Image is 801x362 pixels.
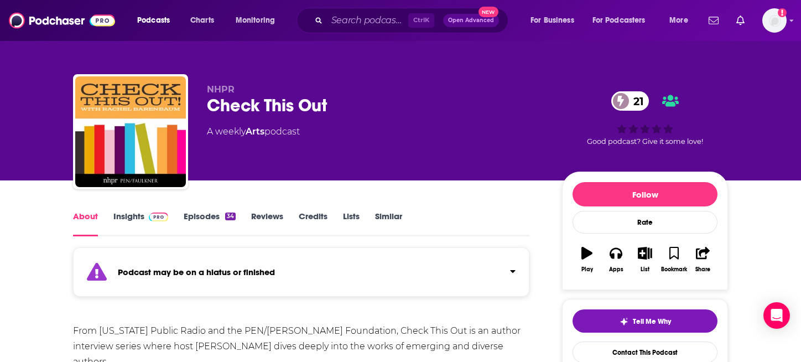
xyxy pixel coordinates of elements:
[631,240,659,280] button: List
[113,211,168,236] a: InsightsPodchaser Pro
[573,182,717,206] button: Follow
[129,12,184,29] button: open menu
[573,240,601,280] button: Play
[523,12,588,29] button: open menu
[225,213,236,220] div: 34
[661,266,687,273] div: Bookmark
[184,211,236,236] a: Episodes34
[478,7,498,17] span: New
[9,10,115,31] img: Podchaser - Follow, Share and Rate Podcasts
[704,11,723,30] a: Show notifications dropdown
[327,12,408,29] input: Search podcasts, credits, & more...
[408,13,434,28] span: Ctrl K
[530,13,574,28] span: For Business
[251,211,283,236] a: Reviews
[190,13,214,28] span: Charts
[601,240,630,280] button: Apps
[149,213,168,221] img: Podchaser Pro
[207,125,300,138] div: A weekly podcast
[307,8,519,33] div: Search podcasts, credits, & more...
[183,12,221,29] a: Charts
[448,18,494,23] span: Open Advanced
[581,266,593,273] div: Play
[443,14,499,27] button: Open AdvancedNew
[762,8,787,33] img: User Profile
[763,302,790,329] div: Open Intercom Messenger
[375,211,402,236] a: Similar
[75,76,186,187] img: Check This Out
[573,309,717,333] button: tell me why sparkleTell Me Why
[609,266,623,273] div: Apps
[689,240,717,280] button: Share
[299,211,327,236] a: Credits
[592,13,646,28] span: For Podcasters
[695,266,710,273] div: Share
[573,211,717,234] div: Rate
[562,84,728,153] div: 21Good podcast? Give it some love!
[343,211,360,236] a: Lists
[118,267,275,277] strong: Podcast may be on a hiatus or finished
[633,317,671,326] span: Tell Me Why
[762,8,787,33] span: Logged in as sierra.swanson
[732,11,749,30] a: Show notifications dropdown
[620,317,628,326] img: tell me why sparkle
[778,8,787,17] svg: Add a profile image
[587,137,703,146] span: Good podcast? Give it some love!
[585,12,662,29] button: open menu
[228,12,289,29] button: open menu
[662,12,702,29] button: open menu
[246,126,264,137] a: Arts
[137,13,170,28] span: Podcasts
[659,240,688,280] button: Bookmark
[641,266,649,273] div: List
[611,91,649,111] a: 21
[236,13,275,28] span: Monitoring
[73,254,529,297] section: Click to expand status details
[762,8,787,33] button: Show profile menu
[622,91,649,111] span: 21
[207,84,235,95] span: NHPR
[669,13,688,28] span: More
[73,211,98,236] a: About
